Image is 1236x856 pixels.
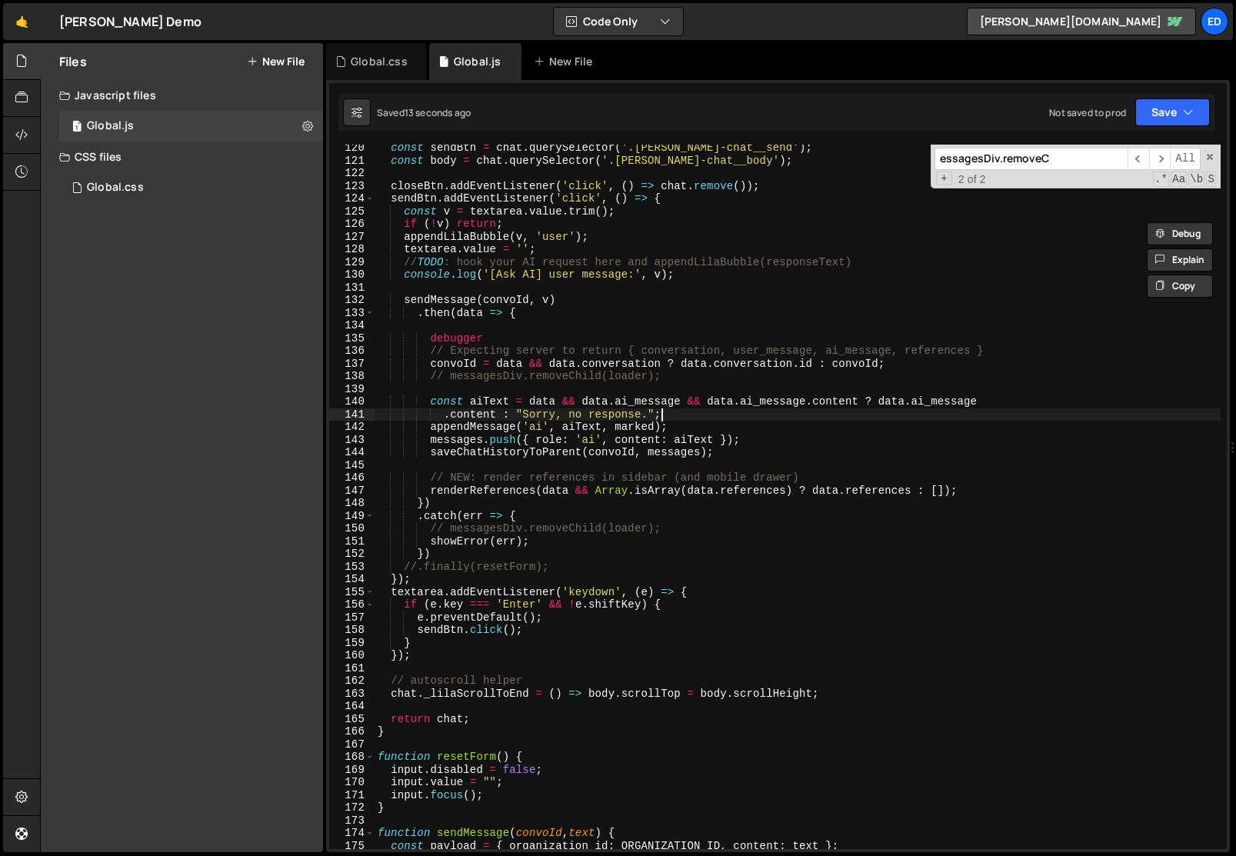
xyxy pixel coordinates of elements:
button: Code Only [554,8,683,35]
span: Whole Word Search [1188,172,1204,187]
div: Global.js [87,119,134,133]
div: [PERSON_NAME] Demo [59,12,202,31]
span: 2 of 2 [952,173,992,186]
span: ​ [1149,148,1171,170]
div: 162 [329,674,375,688]
div: 154 [329,573,375,586]
div: Saved [377,106,471,119]
div: 149 [329,510,375,523]
div: CSS files [41,142,323,172]
a: [PERSON_NAME][DOMAIN_NAME] [967,8,1196,35]
a: Ed [1201,8,1228,35]
div: 167 [329,738,375,751]
div: 156 [329,598,375,611]
div: 166 [329,725,375,738]
div: 137 [329,358,375,371]
div: 172 [329,801,375,814]
div: 124 [329,192,375,205]
div: 173 [329,814,375,828]
button: Copy [1147,275,1213,298]
div: 142 [329,421,375,434]
div: 163 [329,688,375,701]
div: 130 [329,268,375,281]
div: 160 [329,649,375,662]
div: 139 [329,383,375,396]
div: 132 [329,294,375,307]
div: 127 [329,231,375,244]
span: Alt-Enter [1170,148,1201,170]
div: 158 [329,624,375,637]
div: 129 [329,256,375,269]
button: Explain [1147,248,1213,271]
div: Not saved to prod [1049,106,1126,119]
div: 146 [329,471,375,485]
div: New File [534,54,598,69]
div: 128 [329,243,375,256]
button: New File [247,55,305,68]
div: 165 [329,713,375,726]
div: 143 [329,434,375,447]
span: CaseSensitive Search [1171,172,1187,187]
div: 123 [329,180,375,193]
div: 155 [329,586,375,599]
div: 153 [329,561,375,574]
h2: Files [59,53,87,70]
div: 138 [329,370,375,383]
div: 133 [329,307,375,320]
div: 157 [329,611,375,625]
div: 170 [329,776,375,789]
button: Save [1135,98,1210,126]
div: 121 [329,155,375,168]
div: Global.css [87,181,144,195]
button: Debug [1147,222,1213,245]
div: 148 [329,497,375,510]
div: 136 [329,345,375,358]
span: RegExp Search [1153,172,1169,187]
div: 135 [329,332,375,345]
div: 159 [329,637,375,650]
div: 168 [329,751,375,764]
div: 120 [329,142,375,155]
div: 13 seconds ago [405,106,471,119]
div: 164 [329,700,375,713]
div: Global.js [454,54,501,69]
span: Toggle Replace mode [936,172,952,186]
div: 126 [329,218,375,231]
div: 144 [329,446,375,459]
div: 169 [329,764,375,777]
div: 152 [329,548,375,561]
div: Global.css [351,54,408,69]
div: 122 [329,167,375,180]
div: 16903/46266.js [59,111,323,142]
div: 147 [329,485,375,498]
div: 161 [329,662,375,675]
div: 175 [329,840,375,853]
span: Search In Selection [1206,172,1216,187]
div: 174 [329,827,375,840]
div: 140 [329,395,375,408]
a: 🤙 [3,3,41,40]
div: 145 [329,459,375,472]
span: 1 [72,122,82,134]
input: Search for [934,148,1128,170]
div: 141 [329,408,375,421]
div: Javascript files [41,80,323,111]
span: ​ [1128,148,1149,170]
div: 150 [329,522,375,535]
div: 134 [329,319,375,332]
div: 171 [329,789,375,802]
div: 16903/46267.css [59,172,323,203]
div: 151 [329,535,375,548]
div: 131 [329,281,375,295]
div: 125 [329,205,375,218]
